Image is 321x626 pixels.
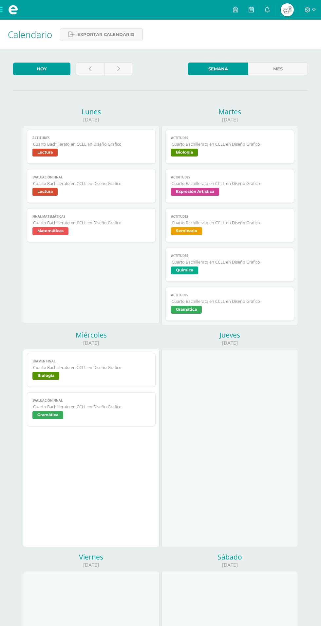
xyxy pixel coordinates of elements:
[32,398,150,403] span: Evaluación final
[172,181,288,186] span: Cuarto Bachillerato en CCLL en Diseño Grafico
[172,141,288,147] span: Cuarto Bachillerato en CCLL en Diseño Grafico
[281,3,294,16] img: 67686b22a2c70cfa083e682cafa7854b.png
[171,267,198,274] span: Química
[27,130,155,164] a: ActitudesCuarto Bachillerato en CCLL en Diseño GraficoLectura
[165,130,294,164] a: ActitudesCuarto Bachillerato en CCLL en Diseño GraficoBiología
[23,330,160,340] div: Miércoles
[171,175,288,179] span: ACTRITUDES
[27,169,155,203] a: Evaluación finalCuarto Bachillerato en CCLL en Diseño GraficoLectura
[171,214,288,219] span: Actitudes
[23,340,160,346] div: [DATE]
[172,220,288,226] span: Cuarto Bachillerato en CCLL en Diseño Grafico
[172,299,288,304] span: Cuarto Bachillerato en CCLL en Diseño Grafico
[248,63,308,75] a: Mes
[161,330,298,340] div: Jueves
[161,107,298,116] div: Martes
[171,227,202,235] span: Seminario
[23,116,160,123] div: [DATE]
[171,136,288,140] span: Actitudes
[165,169,294,203] a: ACTRITUDESCuarto Bachillerato en CCLL en Diseño GraficoExpresión Artística
[165,208,294,242] a: ActitudesCuarto Bachillerato en CCLL en Diseño GraficoSeminario
[32,175,150,179] span: Evaluación final
[188,63,248,75] a: Semana
[161,116,298,123] div: [DATE]
[32,214,150,219] span: Final matemáticas
[27,353,155,387] a: Examen FinalCuarto Bachillerato en CCLL en Diseño GraficoBiología
[32,372,59,380] span: Biología
[8,28,52,41] span: Calendario
[23,562,160,568] div: [DATE]
[165,287,294,321] a: ActitudesCuarto Bachillerato en CCLL en Diseño GraficoGramática
[171,293,288,297] span: Actitudes
[33,404,150,410] span: Cuarto Bachillerato en CCLL en Diseño Grafico
[171,188,219,196] span: Expresión Artística
[23,552,160,562] div: Viernes
[171,306,202,314] span: Gramática
[172,259,288,265] span: Cuarto Bachillerato en CCLL en Diseño Grafico
[171,149,198,156] span: Biología
[27,208,155,242] a: Final matemáticasCuarto Bachillerato en CCLL en Diseño GraficoMatemáticas
[32,136,150,140] span: Actitudes
[32,149,58,156] span: Lectura
[33,181,150,186] span: Cuarto Bachillerato en CCLL en Diseño Grafico
[13,63,70,75] a: Hoy
[32,411,63,419] span: Gramática
[32,227,68,235] span: Matemáticas
[161,562,298,568] div: [DATE]
[165,248,294,282] a: ActitudesCuarto Bachillerato en CCLL en Diseño GraficoQuímica
[33,365,150,370] span: Cuarto Bachillerato en CCLL en Diseño Grafico
[77,28,134,41] span: Exportar calendario
[161,340,298,346] div: [DATE]
[171,254,288,258] span: Actitudes
[27,392,155,426] a: Evaluación finalCuarto Bachillerato en CCLL en Diseño GraficoGramática
[33,220,150,226] span: Cuarto Bachillerato en CCLL en Diseño Grafico
[23,107,160,116] div: Lunes
[60,28,143,41] a: Exportar calendario
[33,141,150,147] span: Cuarto Bachillerato en CCLL en Diseño Grafico
[32,359,150,363] span: Examen Final
[32,188,58,196] span: Lectura
[161,552,298,562] div: Sábado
